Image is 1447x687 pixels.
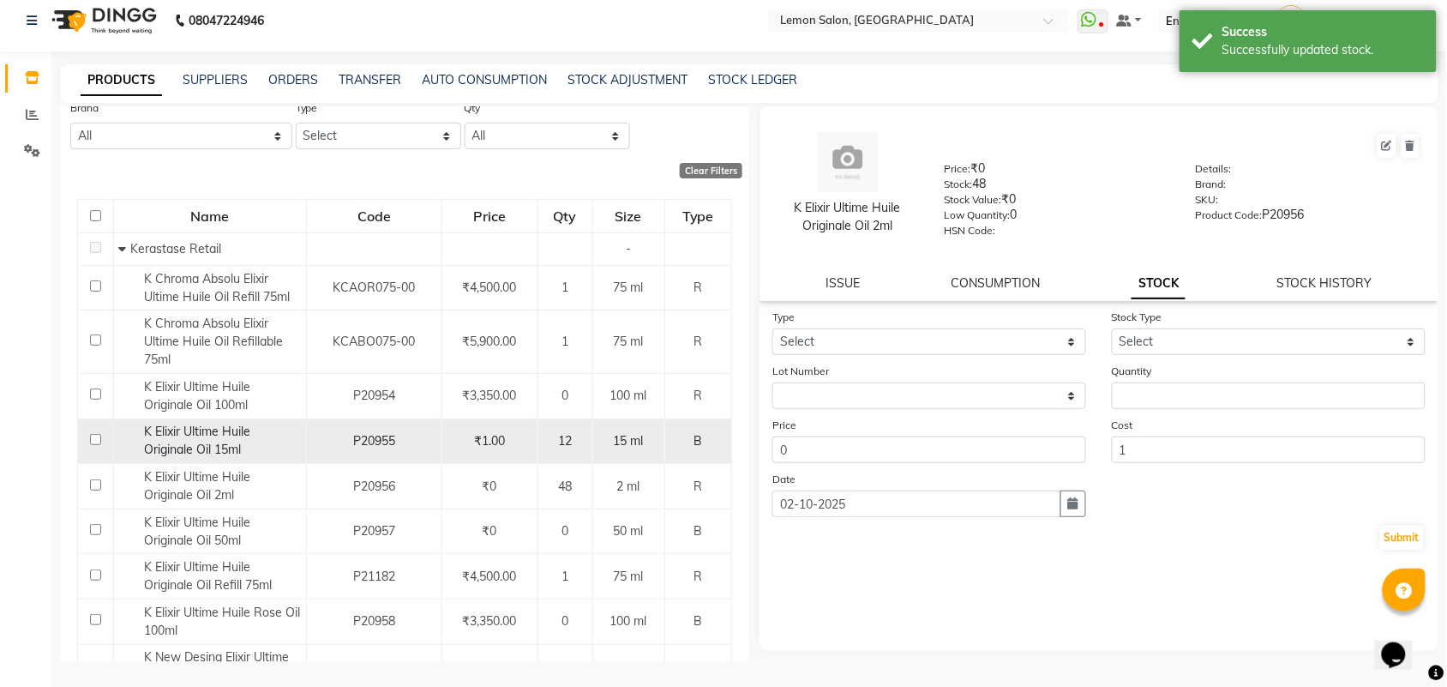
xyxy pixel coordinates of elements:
[268,72,318,87] a: ORDERS
[610,613,647,629] span: 100 ml
[561,613,568,629] span: 0
[708,72,797,87] a: STOCK LEDGER
[1196,208,1263,223] label: Product Code:
[952,275,1041,291] a: CONSUMPTION
[463,334,517,349] span: ₹5,900.00
[144,271,290,304] span: K Chroma Absolu Elixir Ultime Huile Oil Refill 75ml
[617,479,640,494] span: 2 ml
[567,72,687,87] a: STOCK ADJUSTMENT
[1196,206,1421,230] div: P20956
[463,569,517,584] span: ₹4,500.00
[945,175,1170,199] div: 48
[945,208,1011,223] label: Low Quantity:
[693,280,702,295] span: R
[693,613,702,629] span: B
[594,201,663,232] div: Size
[1222,23,1424,41] div: Success
[463,280,517,295] span: ₹4,500.00
[626,241,631,256] span: -
[945,177,973,192] label: Stock:
[945,206,1170,230] div: 0
[561,569,568,584] span: 1
[614,334,644,349] span: 75 ml
[353,479,395,494] span: P20956
[130,241,221,256] span: Kerastase Retail
[144,469,250,503] span: K Elixir Ultime Huile Originale Oil 2ml
[561,388,568,403] span: 0
[1222,41,1424,59] div: Successfully updated stock.
[422,72,547,87] a: AUTO CONSUMPTION
[1112,418,1133,433] label: Cost
[118,241,130,256] span: Collapse Row
[666,201,730,232] div: Type
[353,388,395,403] span: P20954
[183,72,248,87] a: SUPPLIERS
[539,201,591,232] div: Qty
[614,433,644,449] span: 15 ml
[308,201,441,232] div: Code
[353,433,395,449] span: P20955
[610,388,647,403] span: 100 ml
[443,201,537,232] div: Price
[772,472,796,487] label: Date
[561,523,568,539] span: 0
[558,433,572,449] span: 12
[144,379,250,413] span: K Elixir Ultime Huile Originale Oil 100ml
[945,192,1002,208] label: Stock Value:
[614,523,644,539] span: 50 ml
[70,100,99,116] label: Brand
[353,569,395,584] span: P21182
[693,523,702,539] span: B
[353,613,395,629] span: P20958
[693,479,702,494] span: R
[614,280,644,295] span: 75 ml
[945,160,1170,184] div: ₹0
[333,280,415,295] span: KCAOR075-00
[1196,161,1232,177] label: Details:
[1276,5,1306,35] img: Mohammed Faisal
[353,523,395,539] span: P20957
[463,613,517,629] span: ₹3,350.00
[339,72,401,87] a: TRANSFER
[1112,364,1152,379] label: Quantity
[777,199,919,235] div: K Elixir Ultime Huile Originale Oil 2ml
[558,479,572,494] span: 48
[693,569,702,584] span: R
[144,424,250,457] span: K Elixir Ultime Huile Originale Oil 15ml
[945,190,1170,214] div: ₹0
[561,280,568,295] span: 1
[483,479,497,494] span: ₹0
[680,163,742,178] div: Clear Filters
[826,275,860,291] a: ISSUE
[463,388,517,403] span: ₹3,350.00
[465,100,481,116] label: Qty
[115,201,305,232] div: Name
[81,65,162,96] a: PRODUCTS
[561,334,568,349] span: 1
[818,132,878,192] img: avatar
[693,334,702,349] span: R
[693,388,702,403] span: R
[333,334,415,349] span: KCABO075-00
[772,364,829,379] label: Lot Number
[144,515,250,548] span: K Elixir Ultime Huile Originale Oil 50ml
[945,223,996,238] label: HSN Code:
[483,523,497,539] span: ₹0
[144,316,283,367] span: K Chroma Absolu Elixir Ultime Huile Oil Refillable 75ml
[1196,177,1227,192] label: Brand:
[693,433,702,449] span: B
[1380,526,1424,550] button: Submit
[614,569,644,584] span: 75 ml
[296,100,318,116] label: Type
[144,559,272,593] span: K Elixir Ultime Huile Originale Oil Refill 75ml
[144,605,300,638] span: K Elixir Ultime Huile Rose Oil 100ml
[1132,268,1186,299] a: STOCK
[1196,192,1219,208] label: SKU:
[1112,310,1162,325] label: Stock Type
[1277,275,1372,291] a: STOCK HISTORY
[772,310,795,325] label: Type
[1375,618,1430,670] iframe: chat widget
[474,433,505,449] span: ₹1.00
[772,418,796,433] label: Price
[945,161,971,177] label: Price:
